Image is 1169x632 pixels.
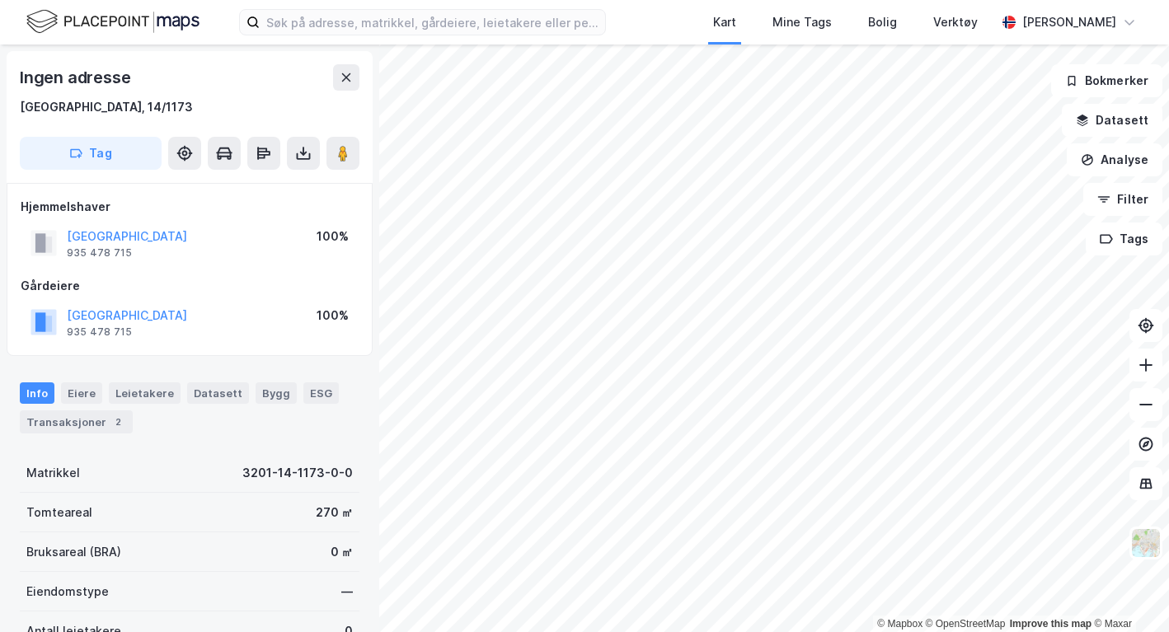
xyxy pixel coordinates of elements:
[61,382,102,404] div: Eiere
[67,325,132,339] div: 935 478 715
[1130,527,1162,559] img: Z
[1083,183,1162,216] button: Filter
[26,463,80,483] div: Matrikkel
[20,97,193,117] div: [GEOGRAPHIC_DATA], 14/1173
[1067,143,1162,176] button: Analyse
[110,414,126,430] div: 2
[109,382,181,404] div: Leietakere
[877,618,923,630] a: Mapbox
[26,582,109,602] div: Eiendomstype
[242,463,353,483] div: 3201-14-1173-0-0
[1087,553,1169,632] iframe: Chat Widget
[341,582,353,602] div: —
[1022,12,1116,32] div: [PERSON_NAME]
[21,197,359,217] div: Hjemmelshaver
[317,306,349,325] div: 100%
[772,12,832,32] div: Mine Tags
[1051,64,1162,97] button: Bokmerker
[713,12,736,32] div: Kart
[260,10,605,35] input: Søk på adresse, matrikkel, gårdeiere, leietakere eller personer
[1062,104,1162,137] button: Datasett
[20,137,162,170] button: Tag
[26,503,92,522] div: Tomteareal
[926,618,1006,630] a: OpenStreetMap
[331,542,353,562] div: 0 ㎡
[1086,222,1162,255] button: Tags
[26,7,200,36] img: logo.f888ab2527a4732fd821a326f86c7f29.svg
[256,382,297,404] div: Bygg
[26,542,121,562] div: Bruksareal (BRA)
[187,382,249,404] div: Datasett
[20,410,133,433] div: Transaksjoner
[1010,618,1092,630] a: Improve this map
[67,246,132,260] div: 935 478 715
[933,12,978,32] div: Verktøy
[20,382,54,404] div: Info
[20,64,134,91] div: Ingen adresse
[316,503,353,522] div: 270 ㎡
[317,227,349,246] div: 100%
[21,276,359,296] div: Gårdeiere
[303,382,339,404] div: ESG
[868,12,897,32] div: Bolig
